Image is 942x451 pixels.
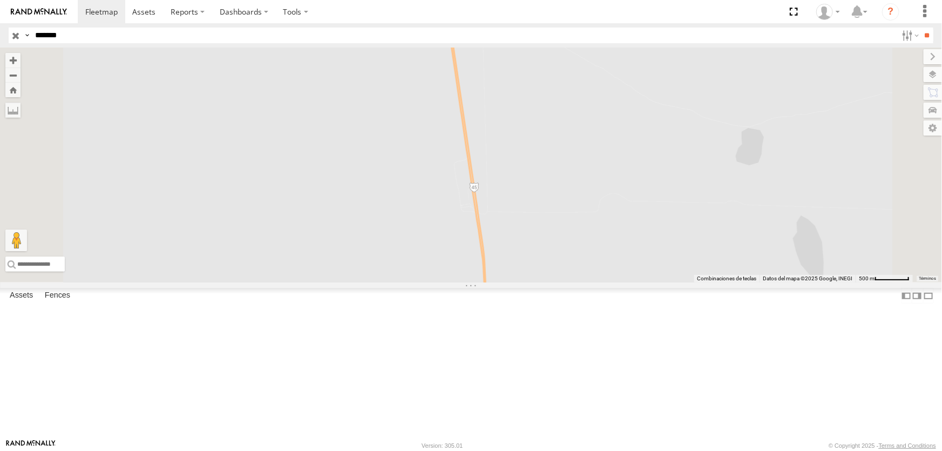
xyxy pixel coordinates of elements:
a: Términos [919,277,936,281]
span: 500 m [859,275,875,281]
button: Escala del mapa: 500 m por 61 píxeles [856,275,913,282]
a: Terms and Conditions [879,442,936,449]
button: Zoom in [5,53,21,68]
div: carolina herrera [812,4,844,20]
div: Version: 305.01 [422,442,463,449]
button: Arrastra al hombrecito al mapa para abrir Street View [5,230,27,251]
i: ? [882,3,899,21]
label: Dock Summary Table to the Left [901,288,912,304]
label: Hide Summary Table [923,288,934,304]
label: Measure [5,103,21,118]
span: Datos del mapa ©2025 Google, INEGI [763,275,852,281]
label: Fences [39,288,76,304]
label: Search Filter Options [898,28,921,43]
label: Dock Summary Table to the Right [912,288,923,304]
a: Visit our Website [6,440,56,451]
label: Map Settings [924,120,942,136]
button: Zoom out [5,68,21,83]
button: Combinaciones de teclas [697,275,756,282]
button: Zoom Home [5,83,21,97]
label: Assets [4,288,38,304]
label: Search Query [23,28,31,43]
img: rand-logo.svg [11,8,67,16]
div: © Copyright 2025 - [829,442,936,449]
